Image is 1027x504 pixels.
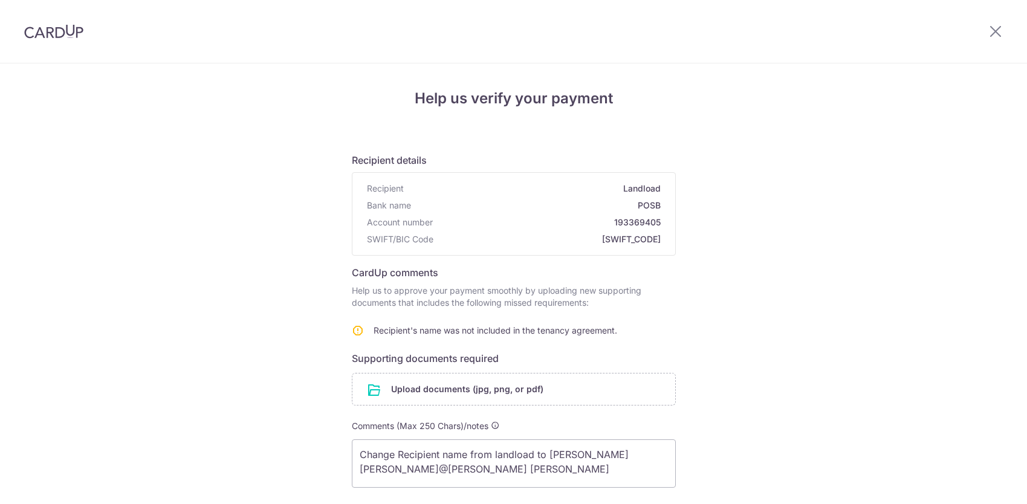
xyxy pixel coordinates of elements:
[367,233,433,245] span: SWIFT/BIC Code
[416,199,661,212] span: POSB
[409,183,661,195] span: Landload
[367,216,433,228] span: Account number
[352,421,488,431] span: Comments (Max 250 Chars)/notes
[438,233,661,245] span: [SWIFT_CODE]
[438,216,661,228] span: 193369405
[374,325,617,335] span: Recipient's name was not included in the tenancy agreement.
[24,24,83,39] img: CardUp
[352,285,676,309] p: Help us to approve your payment smoothly by uploading new supporting documents that includes the ...
[352,265,676,280] h6: CardUp comments
[367,183,404,195] span: Recipient
[367,199,411,212] span: Bank name
[352,88,676,109] h4: Help us verify your payment
[352,351,676,366] h6: Supporting documents required
[352,153,676,167] h6: Recipient details
[352,373,676,405] div: Upload documents (jpg, png, or pdf)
